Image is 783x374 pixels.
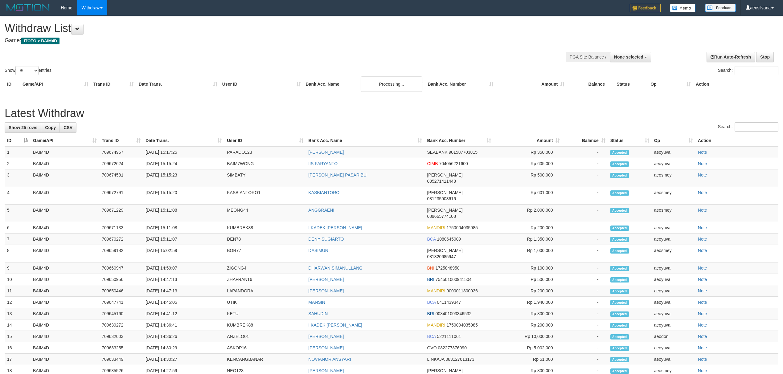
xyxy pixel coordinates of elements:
[427,288,445,293] span: MANDIRI
[5,122,41,133] a: Show 25 rows
[494,146,562,158] td: Rp 350,000
[308,345,344,350] a: [PERSON_NAME]
[308,311,328,316] a: SAHUDIN
[652,146,695,158] td: aeoyuva
[437,237,461,242] span: Copy 1080645909 to clipboard
[610,300,629,305] span: Accepted
[99,222,143,234] td: 709671133
[698,225,707,230] a: Note
[99,187,143,205] td: 709672791
[99,297,143,308] td: 709647741
[698,161,707,166] a: Note
[494,187,562,205] td: Rp 601,000
[707,52,755,62] a: Run Auto-Refresh
[5,187,31,205] td: 4
[5,22,516,35] h1: Withdraw List
[494,331,562,342] td: Rp 10,000,000
[5,107,778,120] h1: Latest Withdraw
[224,274,306,285] td: ZHAFRAN16
[436,266,460,270] span: Copy 1725848950 to clipboard
[695,135,778,146] th: Action
[610,368,629,374] span: Accepted
[494,234,562,245] td: Rp 1,350,000
[99,245,143,262] td: 709659182
[652,187,695,205] td: aeosmey
[143,342,224,354] td: [DATE] 14:30:29
[698,150,707,155] a: Note
[308,334,344,339] a: [PERSON_NAME]
[5,354,31,365] td: 17
[143,319,224,331] td: [DATE] 14:36:41
[698,237,707,242] a: Note
[99,331,143,342] td: 709632003
[610,289,629,294] span: Accepted
[99,234,143,245] td: 709670272
[308,225,362,230] a: I KADEK [PERSON_NAME]
[494,319,562,331] td: Rp 200,000
[64,125,72,130] span: CSV
[31,354,99,365] td: BAIM4D
[562,158,608,169] td: -
[31,285,99,297] td: BAIM4D
[224,222,306,234] td: KUMBREK88
[698,300,707,305] a: Note
[220,79,303,90] th: User ID
[224,285,306,297] td: LAPANDORA
[735,122,778,132] input: Search:
[648,79,693,90] th: Op
[45,125,56,130] span: Copy
[224,331,306,342] td: ANZELO01
[59,122,76,133] a: CSV
[99,354,143,365] td: 709633449
[427,225,445,230] span: MANDIRI
[447,323,478,327] span: Copy 1750004035985 to clipboard
[610,311,629,317] span: Accepted
[610,357,629,362] span: Accepted
[652,205,695,222] td: aeosmey
[31,135,99,146] th: Game/API: activate to sort column ascending
[670,4,696,12] img: Button%20Memo.svg
[608,135,652,146] th: Status: activate to sort column ascending
[308,357,351,362] a: NOVIANOR ANSYARI
[427,277,434,282] span: BRI
[5,342,31,354] td: 16
[99,169,143,187] td: 709674581
[5,205,31,222] td: 5
[610,266,629,271] span: Accepted
[698,248,707,253] a: Note
[308,368,344,373] a: [PERSON_NAME]
[610,173,629,178] span: Accepted
[562,169,608,187] td: -
[308,173,367,177] a: [PERSON_NAME] PASARIBU
[143,146,224,158] td: [DATE] 15:17:25
[610,334,629,339] span: Accepted
[562,205,608,222] td: -
[652,331,695,342] td: aeodon
[31,234,99,245] td: BAIM4D
[143,262,224,274] td: [DATE] 14:59:07
[5,319,31,331] td: 14
[31,222,99,234] td: BAIM4D
[308,248,328,253] a: DASIMUN
[143,169,224,187] td: [DATE] 15:15:23
[698,323,707,327] a: Note
[610,208,629,213] span: Accepted
[494,342,562,354] td: Rp 5,002,000
[21,38,59,44] span: ITOTO > BAIM4D
[439,161,468,166] span: Copy 704056221600 to clipboard
[436,277,472,282] span: Copy 754501000941504 to clipboard
[143,274,224,285] td: [DATE] 14:47:13
[20,79,91,90] th: Game/API
[652,234,695,245] td: aeoyuva
[496,79,567,90] th: Amount
[224,245,306,262] td: BOR77
[652,274,695,285] td: aeoyuva
[5,262,31,274] td: 9
[31,262,99,274] td: BAIM4D
[224,319,306,331] td: KUMBREK88
[652,158,695,169] td: aeoyuva
[562,331,608,342] td: -
[424,135,493,146] th: Bank Acc. Number: activate to sort column ascending
[31,187,99,205] td: BAIM4D
[610,226,629,231] span: Accepted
